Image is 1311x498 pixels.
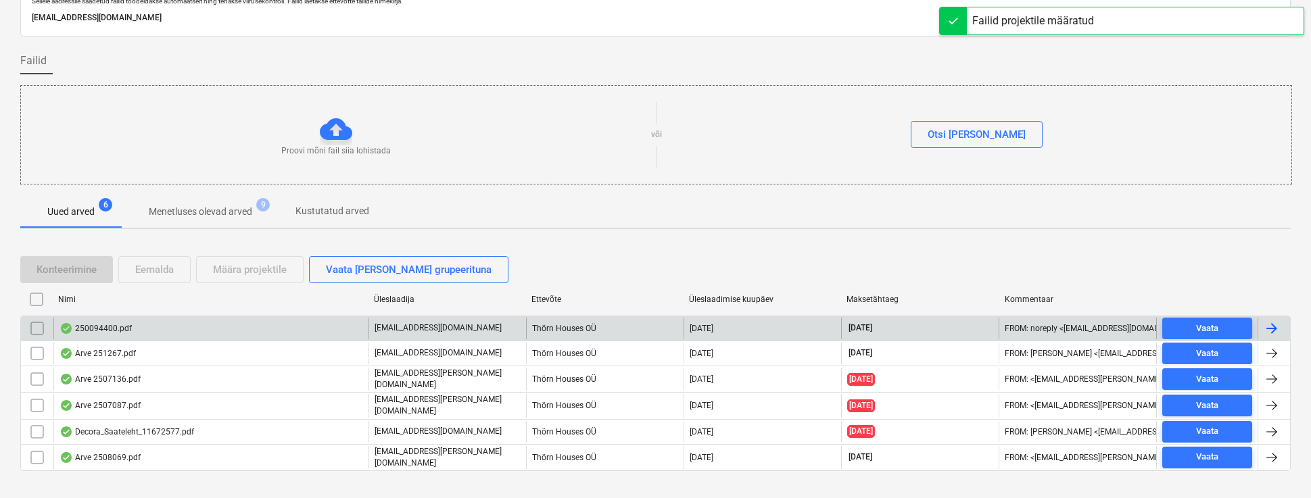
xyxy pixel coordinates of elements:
[847,425,875,438] span: [DATE]
[59,374,141,384] div: Arve 2507136.pdf
[1162,395,1252,416] button: Vaata
[526,343,684,364] div: Thörn Houses OÜ
[1162,421,1252,443] button: Vaata
[375,446,521,469] p: [EMAIL_ADDRESS][PERSON_NAME][DOMAIN_NAME]
[59,348,136,359] div: Arve 251267.pdf
[59,426,194,437] div: Decora_Saateleht_11672577.pdf
[526,394,684,417] div: Thörn Houses OÜ
[58,295,363,304] div: Nimi
[374,295,521,304] div: Üleslaadija
[847,322,874,334] span: [DATE]
[1196,346,1218,362] div: Vaata
[690,453,713,462] div: [DATE]
[526,421,684,443] div: Thörn Houses OÜ
[526,318,684,339] div: Thörn Houses OÜ
[689,295,836,304] div: Üleslaadimise kuupäev
[59,452,141,463] div: Arve 2508069.pdf
[59,452,73,463] div: Andmed failist loetud
[32,11,1279,25] p: [EMAIL_ADDRESS][DOMAIN_NAME]
[1162,447,1252,468] button: Vaata
[690,427,713,437] div: [DATE]
[847,399,875,412] span: [DATE]
[375,368,521,391] p: [EMAIL_ADDRESS][PERSON_NAME][DOMAIN_NAME]
[847,295,993,304] div: Maksetähtaeg
[375,322,502,334] p: [EMAIL_ADDRESS][DOMAIN_NAME]
[59,400,73,411] div: Andmed failist loetud
[256,198,270,211] span: 9
[59,426,73,437] div: Andmed failist loetud
[375,347,502,359] p: [EMAIL_ADDRESS][DOMAIN_NAME]
[1162,318,1252,339] button: Vaata
[59,400,141,411] div: Arve 2507087.pdf
[59,374,73,384] div: Andmed failist loetud
[526,368,684,391] div: Thörn Houses OÜ
[59,348,73,359] div: Andmed failist loetud
[1243,433,1311,498] iframe: Chat Widget
[690,401,713,410] div: [DATE]
[531,295,678,304] div: Ettevõte
[690,349,713,358] div: [DATE]
[928,126,1026,143] div: Otsi [PERSON_NAME]
[20,53,47,69] span: Failid
[847,347,874,359] span: [DATE]
[911,121,1043,148] button: Otsi [PERSON_NAME]
[526,446,684,469] div: Thörn Houses OÜ
[690,324,713,333] div: [DATE]
[690,374,713,384] div: [DATE]
[20,85,1292,184] div: Proovi mõni fail siia lohistadavõiOtsi [PERSON_NAME]
[1196,321,1218,337] div: Vaata
[59,323,73,334] div: Andmed failist loetud
[1196,449,1218,465] div: Vaata
[1196,398,1218,414] div: Vaata
[47,205,95,219] p: Uued arved
[651,129,662,141] p: või
[1196,424,1218,439] div: Vaata
[1162,368,1252,390] button: Vaata
[149,205,252,219] p: Menetluses olevad arved
[375,394,521,417] p: [EMAIL_ADDRESS][PERSON_NAME][DOMAIN_NAME]
[99,198,112,211] span: 6
[1243,433,1311,498] div: Віджет чату
[309,256,508,283] button: Vaata [PERSON_NAME] grupeerituna
[847,451,874,463] span: [DATE]
[295,204,369,218] p: Kustutatud arved
[1196,372,1218,387] div: Vaata
[59,323,132,334] div: 250094400.pdf
[1005,295,1151,304] div: Kommentaar
[1162,343,1252,364] button: Vaata
[281,145,391,157] p: Proovi mõni fail siia lohistada
[375,426,502,437] p: [EMAIL_ADDRESS][DOMAIN_NAME]
[972,13,1094,29] div: Failid projektile määratud
[326,261,492,278] div: Vaata [PERSON_NAME] grupeerituna
[847,373,875,386] span: [DATE]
